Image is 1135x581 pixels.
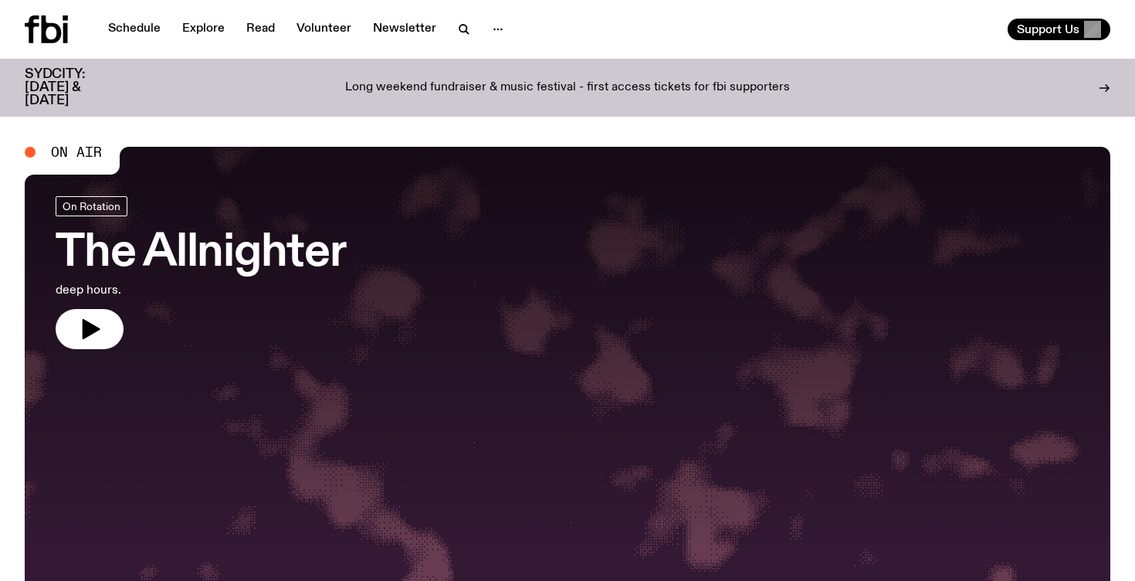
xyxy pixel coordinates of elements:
[1008,19,1110,40] button: Support Us
[56,196,127,216] a: On Rotation
[345,81,790,95] p: Long weekend fundraiser & music festival - first access tickets for fbi supporters
[56,281,346,300] p: deep hours.
[56,196,346,349] a: The Allnighterdeep hours.
[173,19,234,40] a: Explore
[51,145,102,159] span: On Air
[287,19,361,40] a: Volunteer
[1017,22,1079,36] span: Support Us
[56,232,346,275] h3: The Allnighter
[237,19,284,40] a: Read
[99,19,170,40] a: Schedule
[364,19,446,40] a: Newsletter
[63,200,120,212] span: On Rotation
[25,68,124,107] h3: SYDCITY: [DATE] & [DATE]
